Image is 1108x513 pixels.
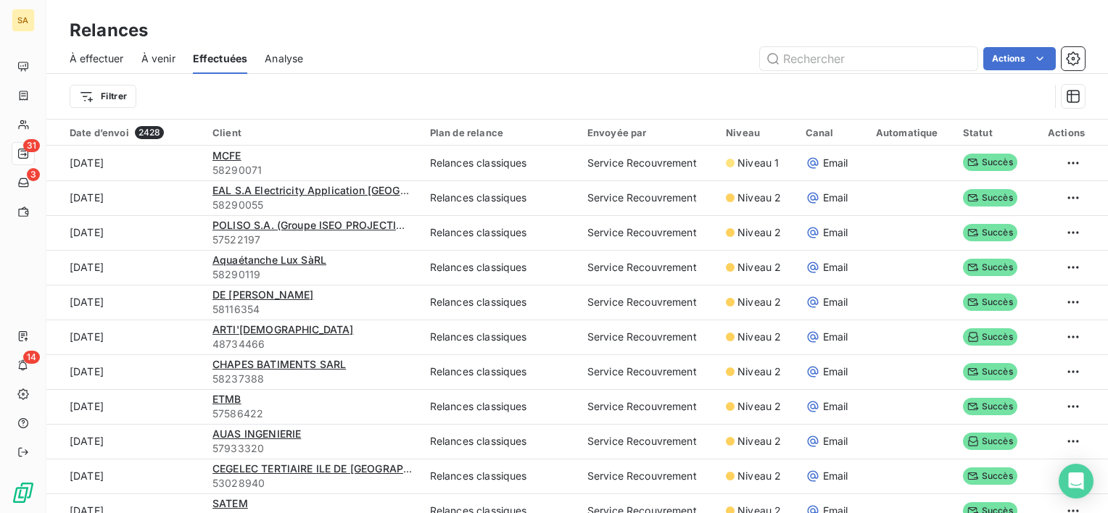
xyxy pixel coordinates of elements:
[421,459,579,493] td: Relances classiques
[212,302,413,317] span: 58116354
[46,146,204,180] td: [DATE]
[579,215,717,250] td: Service Recouvrement
[46,459,204,493] td: [DATE]
[212,288,313,301] span: DE [PERSON_NAME]
[823,156,848,170] span: Email
[70,17,148,43] h3: Relances
[737,469,781,483] span: Niveau 2
[963,259,1017,276] span: Succès
[23,351,40,364] span: 14
[46,354,204,389] td: [DATE]
[430,127,570,138] div: Plan de relance
[737,399,781,414] span: Niveau 2
[579,180,717,215] td: Service Recouvrement
[212,198,413,212] span: 58290055
[579,320,717,354] td: Service Recouvrement
[963,189,1017,207] span: Succès
[421,250,579,285] td: Relances classiques
[421,180,579,215] td: Relances classiques
[212,393,241,405] span: ETMB
[823,295,848,309] span: Email
[46,215,204,250] td: [DATE]
[963,398,1017,415] span: Succès
[963,467,1017,485] span: Succès
[27,168,40,181] span: 3
[212,219,415,231] span: POLISO S.A. (Groupe ISEO PROJECTION)
[579,146,717,180] td: Service Recouvrement
[212,323,353,335] span: ARTI'[DEMOGRAPHIC_DATA]
[212,441,413,456] span: 57933320
[46,389,204,424] td: [DATE]
[963,293,1017,311] span: Succès
[737,295,781,309] span: Niveau 2
[823,191,848,205] span: Email
[212,358,346,370] span: CHAPES BATIMENTS SARL
[12,9,35,32] div: SA
[212,163,413,178] span: 58290071
[963,127,1024,138] div: Statut
[212,233,413,247] span: 57522197
[212,427,301,440] span: AUAS INGENIERIE
[212,127,241,138] span: Client
[963,154,1017,171] span: Succès
[141,51,175,66] span: À venir
[737,364,781,379] span: Niveau 2
[737,330,781,344] span: Niveau 2
[737,434,781,449] span: Niveau 2
[737,260,781,275] span: Niveau 2
[963,224,1017,241] span: Succès
[212,267,413,282] span: 58290119
[212,406,413,421] span: 57586422
[212,462,455,475] span: CEGELEC TERTIAIRE ILE DE [GEOGRAPHIC_DATA]
[983,47,1056,70] button: Actions
[46,180,204,215] td: [DATE]
[823,225,848,240] span: Email
[737,191,781,205] span: Niveau 2
[212,184,472,196] span: EAL S.A Electricity Application [GEOGRAPHIC_DATA]
[579,354,717,389] td: Service Recouvrement
[737,156,779,170] span: Niveau 1
[737,225,781,240] span: Niveau 2
[823,260,848,275] span: Email
[70,85,136,108] button: Filtrer
[70,51,124,66] span: À effectuer
[421,285,579,320] td: Relances classiques
[46,285,204,320] td: [DATE]
[726,127,788,138] div: Niveau
[421,146,579,180] td: Relances classiques
[760,47,977,70] input: Rechercher
[265,51,303,66] span: Analyse
[823,469,848,483] span: Email
[212,149,241,162] span: MCFE
[421,320,579,354] td: Relances classiques
[421,354,579,389] td: Relances classiques
[823,330,848,344] span: Email
[579,285,717,320] td: Service Recouvrement
[579,250,717,285] td: Service Recouvrement
[212,372,413,386] span: 58237388
[193,51,248,66] span: Effectuées
[579,459,717,493] td: Service Recouvrement
[963,363,1017,380] span: Succès
[421,215,579,250] td: Relances classiques
[212,497,248,509] span: SATEM
[46,320,204,354] td: [DATE]
[823,434,848,449] span: Email
[1041,127,1085,138] div: Actions
[823,364,848,379] span: Email
[135,126,165,139] span: 2428
[46,250,204,285] td: [DATE]
[579,389,717,424] td: Service Recouvrement
[212,337,413,351] span: 48734466
[876,127,946,138] div: Automatique
[963,328,1017,346] span: Succès
[421,424,579,459] td: Relances classiques
[579,424,717,459] td: Service Recouvrement
[963,433,1017,450] span: Succès
[212,476,413,491] span: 53028940
[212,254,326,266] span: Aquaétanche Lux SàRL
[823,399,848,414] span: Email
[70,126,195,139] div: Date d’envoi
[806,127,859,138] div: Canal
[12,481,35,504] img: Logo LeanPay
